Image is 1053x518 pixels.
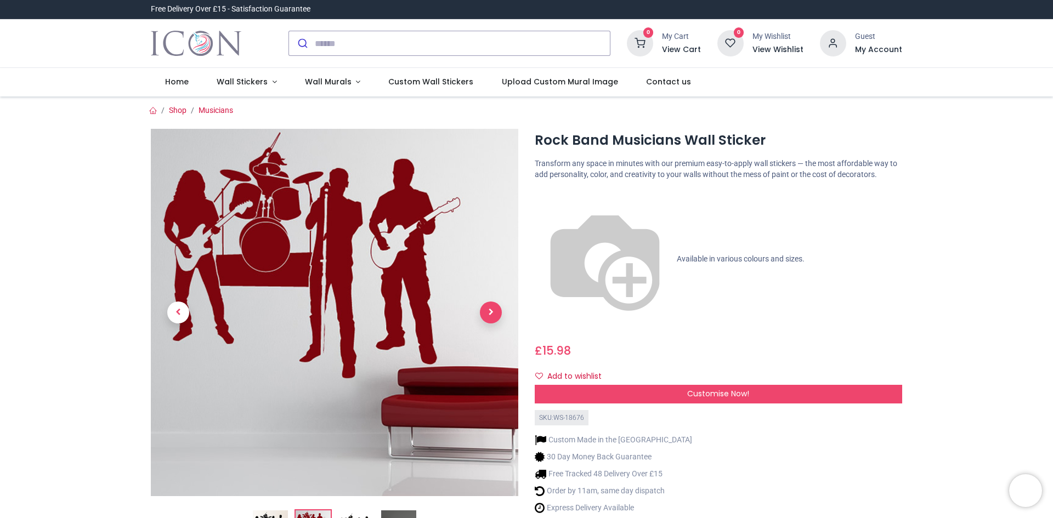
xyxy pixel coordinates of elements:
a: 0 [717,38,744,47]
a: Wall Stickers [202,68,291,96]
a: 0 [627,38,653,47]
li: Order by 11am, same day dispatch [535,485,692,497]
span: Wall Stickers [217,76,268,87]
a: Logo of Icon Wall Stickers [151,28,241,59]
span: Previous [167,301,189,323]
img: Icon Wall Stickers [151,28,241,59]
span: Home [165,76,189,87]
button: Submit [289,31,315,55]
span: 15.98 [542,343,571,358]
div: Free Delivery Over £15 - Satisfaction Guarantee [151,4,310,15]
span: Next [480,301,502,323]
a: Musicians [199,106,233,115]
div: Guest [855,31,902,42]
iframe: Customer reviews powered by Trustpilot [672,4,902,15]
sup: 0 [643,27,654,38]
iframe: Brevo live chat [1009,474,1042,507]
span: Wall Murals [305,76,352,87]
span: Upload Custom Mural Image [502,76,618,87]
a: Next [463,184,518,441]
div: My Cart [662,31,701,42]
p: Transform any space in minutes with our premium easy-to-apply wall stickers — the most affordable... [535,158,902,180]
span: Contact us [646,76,691,87]
div: My Wishlist [752,31,803,42]
span: Custom Wall Stickers [388,76,473,87]
i: Add to wishlist [535,372,543,380]
img: color-wheel.png [535,189,675,329]
a: View Wishlist [752,44,803,55]
span: Customise Now! [687,388,749,399]
img: WS-18676-02 [151,129,518,496]
a: Shop [169,106,186,115]
a: Wall Murals [291,68,375,96]
li: Custom Made in the [GEOGRAPHIC_DATA] [535,434,692,446]
span: Available in various colours and sizes. [677,254,805,263]
a: Previous [151,184,206,441]
h1: Rock Band Musicians Wall Sticker [535,131,902,150]
li: 30 Day Money Back Guarantee [535,451,692,463]
a: My Account [855,44,902,55]
sup: 0 [734,27,744,38]
li: Express Delivery Available [535,502,692,514]
span: £ [535,343,571,358]
li: Free Tracked 48 Delivery Over £15 [535,468,692,480]
button: Add to wishlistAdd to wishlist [535,367,611,386]
div: SKU: WS-18676 [535,410,588,426]
a: View Cart [662,44,701,55]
